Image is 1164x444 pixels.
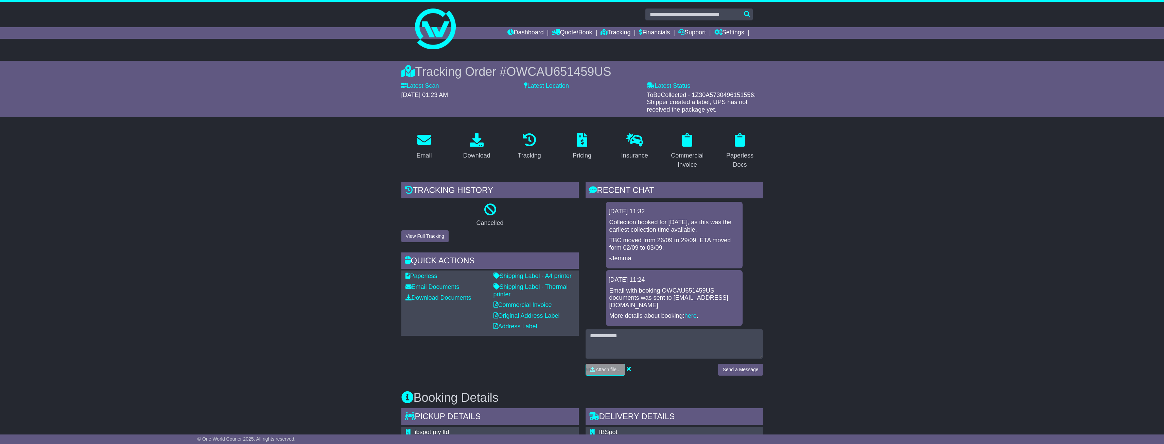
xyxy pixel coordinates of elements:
div: Pickup Details [401,408,579,427]
p: Cancelled [401,219,579,227]
label: Latest Location [524,82,569,90]
h3: Booking Details [401,391,763,405]
a: Paperless Docs [717,131,763,172]
a: Email [412,131,436,163]
button: View Full Tracking [401,230,449,242]
div: Quick Actions [401,252,579,271]
div: Download [463,151,490,160]
p: More details about booking: . [609,312,739,320]
div: Pricing [573,151,591,160]
a: Email Documents [405,283,459,290]
a: here [684,312,697,319]
a: Shipping Label - A4 printer [493,273,572,279]
a: Download [459,131,495,163]
div: Paperless Docs [722,151,759,169]
span: ToBeCollected - 1Z30A5730496151556: Shipper created a label, UPS has not received the package yet. [647,92,755,113]
p: Email with booking OWCAU651459US documents was sent to [EMAIL_ADDRESS][DOMAIN_NAME]. [609,287,739,309]
span: [DATE] 01:23 AM [401,92,448,98]
div: Email [416,151,432,160]
div: RECENT CHAT [586,182,763,200]
a: Shipping Label - Thermal printer [493,283,568,298]
span: © One World Courier 2025. All rights reserved. [197,436,296,442]
div: Delivery Details [586,408,763,427]
a: Support [678,27,706,39]
a: Insurance [617,131,653,163]
div: Commercial Invoice [669,151,706,169]
div: [DATE] 11:24 [609,276,740,284]
span: OWCAU651459US [506,65,611,79]
div: [DATE] 11:32 [609,208,740,215]
span: ibspot pty ltd [415,429,449,435]
a: Original Address Label [493,312,560,319]
a: Commercial Invoice [493,301,552,308]
div: Tracking history [401,182,579,200]
p: Collection booked for [DATE], as this was the earliest collection time available. [609,219,739,233]
a: Paperless [405,273,437,279]
p: TBC moved from 26/09 to 29/09. ETA moved form 02/09 to 03/09. [609,237,739,251]
button: Send a Message [718,364,763,376]
p: -Jemma [609,255,739,262]
a: Pricing [568,131,596,163]
a: Commercial Invoice [664,131,710,172]
a: Settings [714,27,744,39]
a: Download Documents [405,294,471,301]
div: Tracking Order # [401,64,763,79]
a: Financials [639,27,670,39]
a: Quote/Book [552,27,592,39]
a: Address Label [493,323,537,330]
label: Latest Scan [401,82,439,90]
div: Insurance [621,151,648,160]
span: IBSpot [599,429,618,435]
label: Latest Status [647,82,690,90]
a: Tracking [601,27,630,39]
a: Tracking [513,131,545,163]
div: Tracking [518,151,541,160]
a: Dashboard [507,27,544,39]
